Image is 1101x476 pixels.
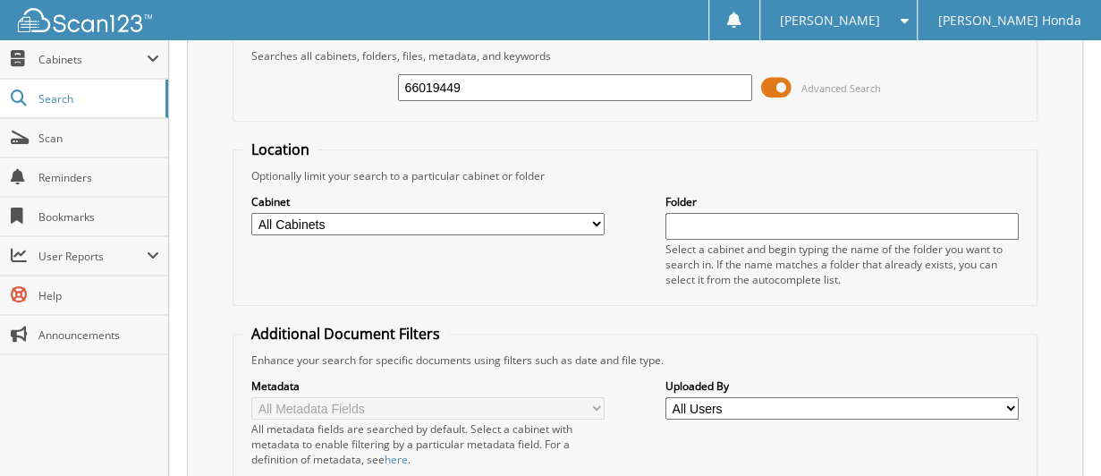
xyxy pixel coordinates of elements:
[38,131,159,146] span: Scan
[38,91,157,106] span: Search
[242,140,318,159] legend: Location
[38,52,147,67] span: Cabinets
[38,288,159,303] span: Help
[938,15,1081,26] span: [PERSON_NAME] Honda
[38,209,159,225] span: Bookmarks
[242,168,1028,183] div: Optionally limit your search to a particular cabinet or folder
[242,48,1028,64] div: Searches all cabinets, folders, files, metadata, and keywords
[780,15,880,26] span: [PERSON_NAME]
[38,249,147,264] span: User Reports
[665,194,1019,209] label: Folder
[18,8,152,32] img: scan123-logo-white.svg
[242,353,1028,368] div: Enhance your search for specific documents using filters such as date and file type.
[1012,390,1101,476] iframe: Chat Widget
[38,170,159,185] span: Reminders
[251,378,605,394] label: Metadata
[385,452,408,467] a: here
[665,242,1019,287] div: Select a cabinet and begin typing the name of the folder you want to search in. If the name match...
[38,327,159,343] span: Announcements
[801,81,881,95] span: Advanced Search
[251,194,605,209] label: Cabinet
[251,421,605,467] div: All metadata fields are searched by default. Select a cabinet with metadata to enable filtering b...
[665,378,1019,394] label: Uploaded By
[242,324,449,344] legend: Additional Document Filters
